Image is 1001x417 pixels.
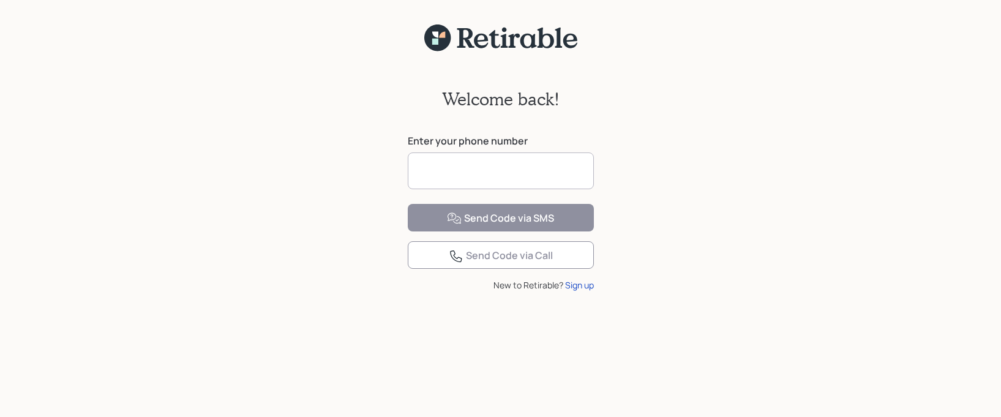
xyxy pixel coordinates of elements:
[565,279,594,291] div: Sign up
[408,279,594,291] div: New to Retirable?
[408,134,594,148] label: Enter your phone number
[442,89,560,110] h2: Welcome back!
[447,211,554,226] div: Send Code via SMS
[449,249,553,263] div: Send Code via Call
[408,241,594,269] button: Send Code via Call
[408,204,594,231] button: Send Code via SMS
